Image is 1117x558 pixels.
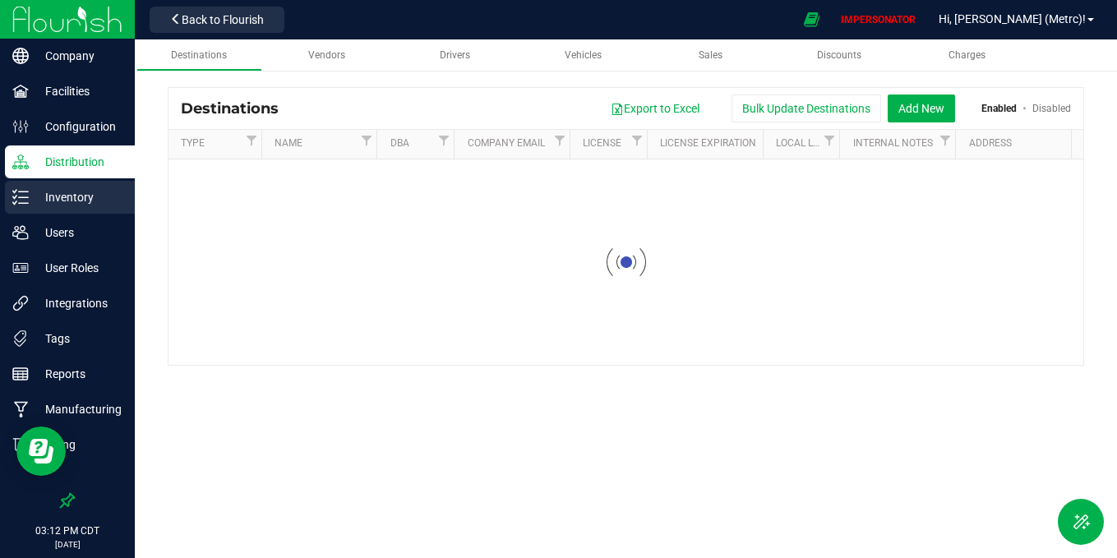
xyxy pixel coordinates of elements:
[181,137,241,150] a: Type
[150,7,284,33] button: Back to Flourish
[660,137,756,150] a: License Expiration
[550,130,570,150] a: Filter
[12,295,29,311] inline-svg: Integrations
[29,258,127,278] p: User Roles
[583,137,626,150] a: License
[627,130,647,150] a: Filter
[181,99,291,118] span: Destinations
[29,293,127,313] p: Integrations
[12,330,29,347] inline-svg: Tags
[12,154,29,170] inline-svg: Distribution
[7,538,127,551] p: [DATE]
[12,260,29,276] inline-svg: User Roles
[600,95,710,122] button: Export to Excel
[29,223,127,242] p: Users
[16,427,66,476] iframe: Resource center
[699,49,722,61] span: Sales
[29,152,127,172] p: Distribution
[935,130,955,150] a: Filter
[468,137,550,150] a: Company Email
[732,95,881,122] button: Bulk Update Destinations
[275,137,357,150] a: Name
[29,46,127,66] p: Company
[817,49,861,61] span: Discounts
[7,523,127,538] p: 03:12 PM CDT
[29,81,127,101] p: Facilities
[12,224,29,241] inline-svg: Users
[434,130,454,150] a: Filter
[12,189,29,205] inline-svg: Inventory
[819,130,839,150] a: Filter
[29,435,127,454] p: Billing
[182,13,264,26] span: Back to Flourish
[888,95,955,122] button: Add New
[1058,499,1104,545] button: Toggle Menu
[776,137,819,150] a: Local License
[853,137,935,150] a: Internal Notes
[308,49,345,61] span: Vendors
[834,12,922,27] p: IMPERSONATOR
[1032,103,1071,114] a: Disabled
[242,130,261,150] a: Filter
[793,3,830,35] span: Open Ecommerce Menu
[12,401,29,417] inline-svg: Manufacturing
[29,187,127,207] p: Inventory
[29,364,127,384] p: Reports
[29,399,127,419] p: Manufacturing
[390,137,434,150] a: DBA
[981,103,1017,114] a: Enabled
[12,83,29,99] inline-svg: Facilities
[949,49,985,61] span: Charges
[59,492,76,509] label: Pin the sidebar to full width on large screens
[939,12,1086,25] span: Hi, [PERSON_NAME] (Metrc)!
[440,49,470,61] span: Drivers
[565,49,602,61] span: Vehicles
[12,48,29,64] inline-svg: Company
[12,436,29,453] inline-svg: Billing
[29,329,127,348] p: Tags
[12,118,29,135] inline-svg: Configuration
[171,49,227,61] span: Destinations
[357,130,376,150] a: Filter
[12,366,29,382] inline-svg: Reports
[29,117,127,136] p: Configuration
[969,137,1065,150] a: Address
